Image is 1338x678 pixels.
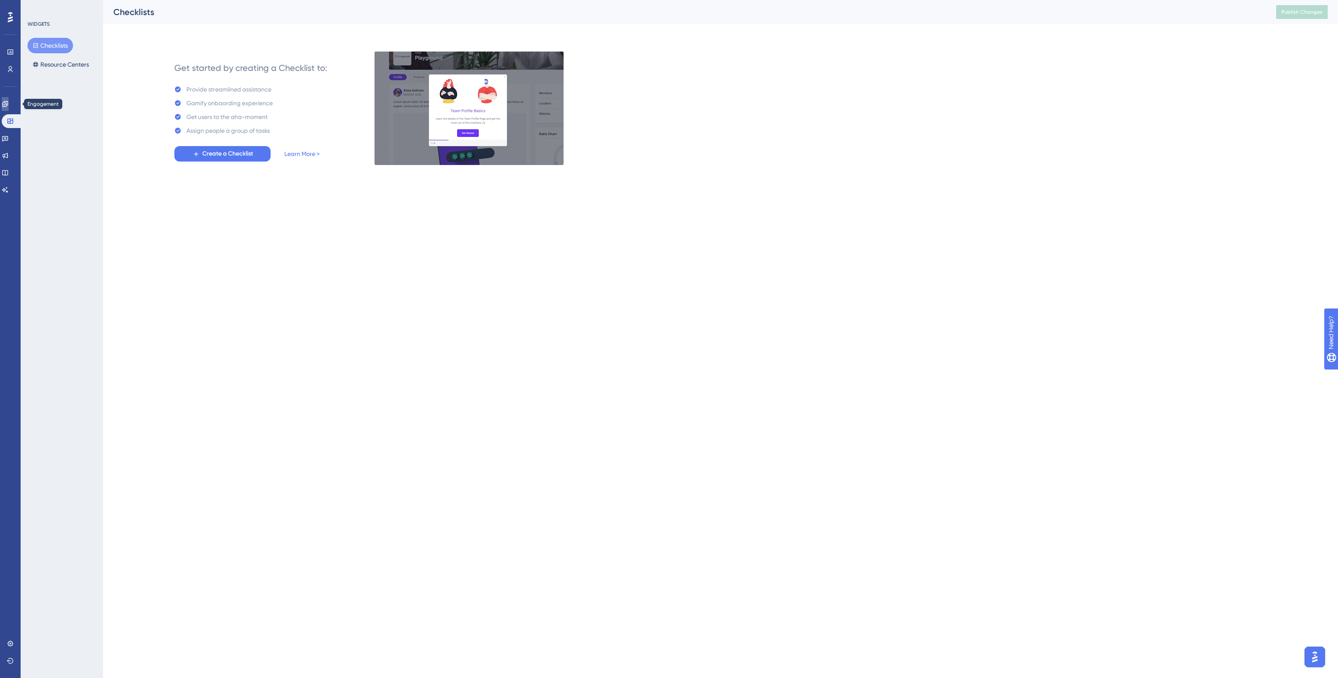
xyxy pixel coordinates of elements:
button: Resource Centers [27,57,94,72]
div: Provide streamlined assistance [186,84,271,95]
a: Learn More > [284,149,320,159]
div: WIDGETS [27,21,50,27]
button: Checklists [27,38,73,53]
div: Get started by creating a Checklist to: [174,62,327,74]
div: Get users to the aha-moment [186,112,268,122]
div: Checklists [113,6,1255,18]
span: Create a Checklist [202,149,253,159]
iframe: UserGuiding AI Assistant Launcher [1302,644,1328,670]
span: Publish Changes [1281,9,1323,15]
button: Create a Checklist [174,146,271,162]
div: Assign people a group of tasks [186,125,270,136]
button: Publish Changes [1276,5,1328,19]
img: e28e67207451d1beac2d0b01ddd05b56.gif [374,51,564,165]
span: Need Help? [20,2,54,12]
div: Gamify onbaording experience [186,98,273,108]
